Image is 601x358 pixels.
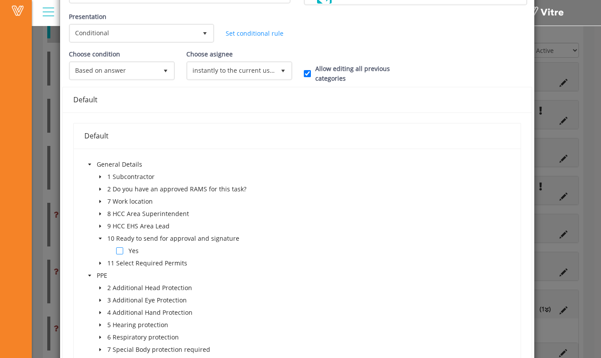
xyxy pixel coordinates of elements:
span: 5 Hearing protection [107,321,168,329]
label: Presentation [69,12,106,22]
label: Choose asignee [186,49,233,59]
span: 8 HCC Area Superintendent [106,209,191,219]
span: 6 Respiratory protection [106,332,181,343]
span: 7 Special Body protection required [107,345,210,354]
span: General Details [95,159,144,170]
span: 1 Subcontractor [107,172,155,181]
span: caret-down [98,347,102,352]
span: caret-down [87,162,92,167]
span: 1 Subcontractor [106,172,156,182]
span: PPE [95,270,109,281]
span: 11 Select Required Permits [107,259,187,267]
span: caret-down [98,236,102,241]
span: 4 Additional Hand Protection [107,308,193,317]
span: instantly to the current user [188,63,275,78]
div: Default [73,94,522,105]
span: caret-down [98,212,102,216]
span: caret-down [98,199,102,204]
span: caret-down [98,261,102,265]
span: caret-down [87,273,92,278]
span: 5 Hearing protection [106,320,170,330]
span: 4 Additional Hand Protection [106,307,194,318]
span: General Details [97,160,142,168]
span: PPE [97,271,107,280]
a: Set conditional rule [226,29,283,37]
span: 2 Do you have an approved RAMS for this task? [106,184,248,194]
span: select [197,25,213,41]
span: 3 Additional Eye Protection [106,295,189,306]
span: 10 Ready to send for approval and signature [106,233,241,244]
span: caret-down [98,187,102,191]
span: 8 HCC Area Superintendent [107,209,189,218]
span: caret-down [98,298,102,302]
span: 11 Select Required Permits [106,258,189,268]
span: caret-down [98,224,102,228]
span: Based on answer [70,63,158,78]
span: 2 Additional Head Protection [107,283,192,292]
label: Allow editing all previous categories [315,64,408,83]
span: caret-down [98,175,102,179]
span: 9 HCC EHS Area Lead [107,222,170,230]
span: caret-down [98,286,102,290]
span: 2 Additional Head Protection [106,283,194,293]
span: select [275,63,291,78]
span: 9 HCC EHS Area Lead [106,221,171,231]
span: 6 Respiratory protection [107,333,179,341]
label: Choose condition [69,49,120,59]
span: 7 Work location [106,196,155,207]
span: caret-down [98,310,102,315]
span: Yes [129,246,139,255]
span: 10 Ready to send for approval and signature [107,234,239,242]
span: 7 Work location [107,197,153,205]
span: caret-down [98,335,102,339]
span: Conditional [70,25,197,41]
span: 2 Do you have an approved RAMS for this task? [107,185,246,193]
div: Default [84,131,510,142]
span: caret-down [98,323,102,327]
span: Yes [127,246,140,256]
span: 7 Special Body protection required [106,344,212,355]
span: select [158,63,174,78]
span: 3 Additional Eye Protection [107,296,187,304]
